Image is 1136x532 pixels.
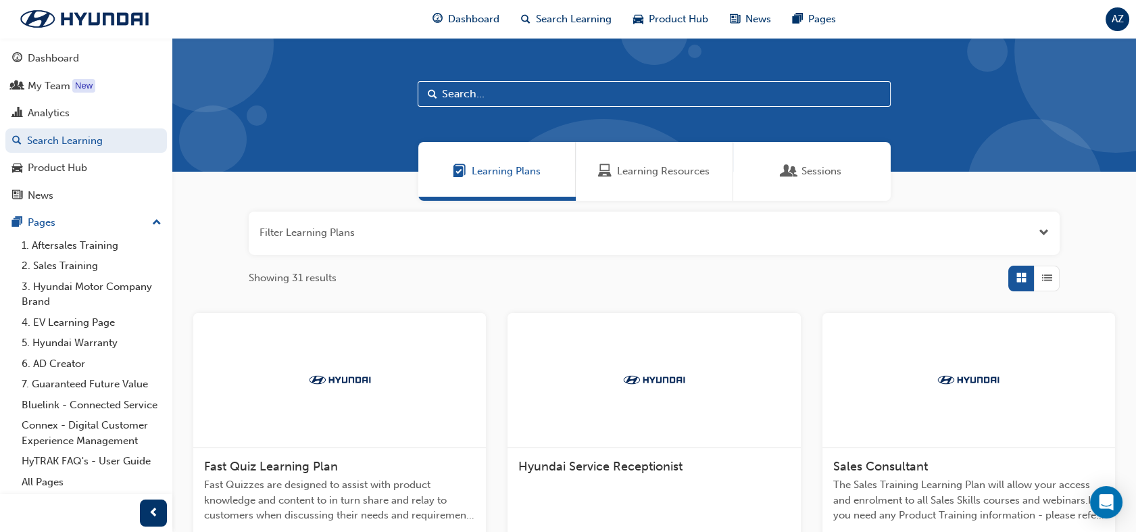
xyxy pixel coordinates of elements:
span: Learning Plans [453,164,466,179]
span: Product Hub [649,11,708,27]
span: Fast Quizzes are designed to assist with product knowledge and content to in turn share and relay... [204,477,475,523]
a: SessionsSessions [733,142,891,201]
span: List [1042,270,1052,286]
span: search-icon [12,135,22,147]
div: Product Hub [28,160,87,176]
button: Pages [5,210,167,235]
a: Search Learning [5,128,167,153]
span: up-icon [152,214,162,232]
span: car-icon [12,162,22,174]
span: pages-icon [793,11,803,28]
span: News [745,11,771,27]
a: HyTRAK FAQ's - User Guide [16,451,167,472]
span: Showing 31 results [249,270,337,286]
img: Trak [931,373,1006,387]
span: prev-icon [149,505,159,522]
div: Pages [28,215,55,231]
a: news-iconNews [719,5,782,33]
span: The Sales Training Learning Plan will allow your access and enrolment to all Sales Skills courses... [833,477,1104,523]
a: 6. AD Creator [16,354,167,374]
a: All Pages [16,472,167,493]
span: Learning Resources [598,164,612,179]
span: car-icon [633,11,643,28]
span: search-icon [521,11,530,28]
a: Analytics [5,101,167,126]
a: Dashboard [5,46,167,71]
span: Hyundai Service Receptionist [518,459,683,474]
span: Grid [1016,270,1027,286]
span: news-icon [730,11,740,28]
input: Search... [418,81,891,107]
a: Product Hub [5,155,167,180]
a: 3. Hyundai Motor Company Brand [16,276,167,312]
div: Open Intercom Messenger [1090,486,1122,518]
span: Learning Plans [472,164,541,179]
a: 7. Guaranteed Future Value [16,374,167,395]
span: guage-icon [12,53,22,65]
a: pages-iconPages [782,5,847,33]
a: 1. Aftersales Training [16,235,167,256]
div: Dashboard [28,51,79,66]
a: 5. Hyundai Warranty [16,333,167,354]
span: news-icon [12,190,22,202]
div: My Team [28,78,70,94]
button: DashboardMy TeamAnalyticsSearch LearningProduct HubNews [5,43,167,210]
a: Connex - Digital Customer Experience Management [16,415,167,451]
span: chart-icon [12,107,22,120]
span: pages-icon [12,217,22,229]
span: Sessions [783,164,796,179]
a: guage-iconDashboard [422,5,510,33]
a: Bluelink - Connected Service [16,395,167,416]
span: Learning Resources [617,164,710,179]
div: Tooltip anchor [72,79,95,93]
a: Learning PlansLearning Plans [418,142,576,201]
img: Trak [7,5,162,33]
span: Fast Quiz Learning Plan [204,459,338,474]
span: Dashboard [448,11,499,27]
a: 4. EV Learning Page [16,312,167,333]
button: Open the filter [1039,225,1049,241]
span: Pages [808,11,836,27]
a: car-iconProduct Hub [622,5,719,33]
a: 2. Sales Training [16,256,167,276]
a: Learning ResourcesLearning Resources [576,142,733,201]
span: Search [428,87,437,102]
a: My Team [5,74,167,99]
span: Sessions [801,164,841,179]
span: guage-icon [433,11,443,28]
span: Search Learning [536,11,612,27]
a: News [5,183,167,208]
span: AZ [1112,11,1124,27]
span: people-icon [12,80,22,93]
div: Analytics [28,105,70,121]
img: Trak [617,373,691,387]
div: News [28,188,53,203]
span: Sales Consultant [833,459,928,474]
a: search-iconSearch Learning [510,5,622,33]
img: Trak [303,373,377,387]
button: AZ [1106,7,1129,31]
